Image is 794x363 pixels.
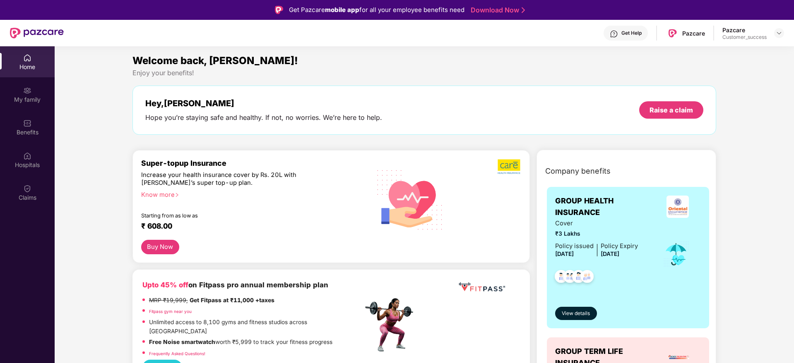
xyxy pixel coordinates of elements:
div: Starting from as low as [141,213,328,218]
div: ₹ 608.00 [141,222,355,232]
img: svg+xml;base64,PHN2ZyBpZD0iRHJvcGRvd24tMzJ4MzIiIHhtbG5zPSJodHRwOi8vd3d3LnczLm9yZy8yMDAwL3N2ZyIgd2... [776,30,782,36]
a: Fitpass gym near you [149,309,192,314]
span: View details [562,310,590,318]
a: Frequently Asked Questions! [149,351,205,356]
button: Buy Now [141,240,179,254]
img: Pazcare_Logo.png [666,27,679,39]
span: [DATE] [601,251,619,257]
div: Know more [141,191,358,197]
div: Policy issued [555,241,594,251]
span: ₹3 Lakhs [555,229,638,239]
div: Get Pazcare for all your employee benefits need [289,5,464,15]
b: on Fitpass pro annual membership plan [142,281,328,289]
div: Customer_success [722,34,767,41]
img: b5dec4f62d2307b9de63beb79f102df3.png [498,159,521,174]
span: Welcome back, [PERSON_NAME]! [132,55,298,67]
img: svg+xml;base64,PHN2ZyBpZD0iQ2xhaW0iIHhtbG5zPSJodHRwOi8vd3d3LnczLm9yZy8yMDAwL3N2ZyIgd2lkdGg9IjIwIi... [23,184,31,193]
img: svg+xml;base64,PHN2ZyBpZD0iSG9zcGl0YWxzIiB4bWxucz0iaHR0cDovL3d3dy53My5vcmcvMjAwMC9zdmciIHdpZHRoPS... [23,152,31,160]
span: right [175,193,179,197]
span: GROUP HEALTH INSURANCE [555,195,654,219]
img: svg+xml;base64,PHN2ZyB4bWxucz0iaHR0cDovL3d3dy53My5vcmcvMjAwMC9zdmciIHdpZHRoPSI0OC45NDMiIGhlaWdodD... [551,267,571,288]
img: insurerLogo [666,196,689,218]
div: Increase your health insurance cover by Rs. 20L with [PERSON_NAME]’s super top-up plan. [141,171,327,187]
img: svg+xml;base64,PHN2ZyB3aWR0aD0iMjAiIGhlaWdodD0iMjAiIHZpZXdCb3g9IjAgMCAyMCAyMCIgZmlsbD0ibm9uZSIgeG... [23,86,31,95]
b: Upto 45% off [142,281,188,289]
img: svg+xml;base64,PHN2ZyB4bWxucz0iaHR0cDovL3d3dy53My5vcmcvMjAwMC9zdmciIHdpZHRoPSI0OC45NDMiIGhlaWdodD... [577,267,597,288]
strong: Free Noise smartwatch [149,339,215,345]
p: worth ₹5,999 to track your fitness progress [149,338,332,347]
strong: mobile app [325,6,359,14]
img: fpp.png [363,296,421,354]
img: svg+xml;base64,PHN2ZyB4bWxucz0iaHR0cDovL3d3dy53My5vcmcvMjAwMC9zdmciIHhtbG5zOnhsaW5rPSJodHRwOi8vd3... [371,159,450,239]
img: icon [663,241,690,268]
img: svg+xml;base64,PHN2ZyBpZD0iSG9tZSIgeG1sbnM9Imh0dHA6Ly93d3cudzMub3JnLzIwMDAvc3ZnIiB3aWR0aD0iMjAiIG... [23,54,31,62]
div: Hope you’re staying safe and healthy. If not, no worries. We’re here to help. [145,113,382,122]
img: svg+xml;base64,PHN2ZyBpZD0iSGVscC0zMngzMiIgeG1sbnM9Imh0dHA6Ly93d3cudzMub3JnLzIwMDAvc3ZnIiB3aWR0aD... [610,30,618,38]
span: Cover [555,219,638,228]
div: Hey, [PERSON_NAME] [145,98,382,108]
img: Logo [275,6,283,14]
a: Download Now [471,6,522,14]
div: Super-topup Insurance [141,159,363,167]
div: Enjoy your benefits! [132,69,717,77]
div: Policy Expiry [601,241,638,251]
button: View details [555,307,597,320]
img: Stroke [522,6,525,14]
span: Company benefits [545,165,611,177]
img: svg+xml;base64,PHN2ZyBpZD0iQmVuZWZpdHMiIHhtbG5zPSJodHRwOi8vd3d3LnczLm9yZy8yMDAwL3N2ZyIgd2lkdGg9Ij... [23,119,31,127]
img: svg+xml;base64,PHN2ZyB4bWxucz0iaHR0cDovL3d3dy53My5vcmcvMjAwMC9zdmciIHdpZHRoPSI0OC45MTUiIGhlaWdodD... [560,267,580,288]
div: Pazcare [722,26,767,34]
p: Unlimited access to 8,100 gyms and fitness studios across [GEOGRAPHIC_DATA] [149,318,363,336]
strong: Get Fitpass at ₹11,000 +taxes [190,297,274,303]
del: MRP ₹19,999, [149,297,188,303]
div: Raise a claim [650,105,693,115]
img: svg+xml;base64,PHN2ZyB4bWxucz0iaHR0cDovL3d3dy53My5vcmcvMjAwMC9zdmciIHdpZHRoPSI0OC45NDMiIGhlaWdodD... [568,267,589,288]
div: Pazcare [682,29,705,37]
span: [DATE] [555,251,574,257]
img: fppp.png [457,279,507,295]
img: New Pazcare Logo [10,28,64,38]
div: Get Help [621,30,642,36]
